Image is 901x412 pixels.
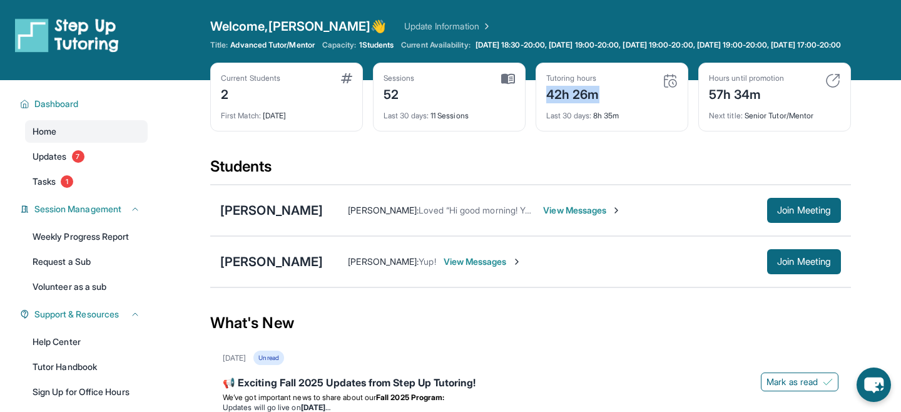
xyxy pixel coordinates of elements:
[512,257,522,267] img: Chevron-Right
[546,83,599,103] div: 42h 26m
[34,98,79,110] span: Dashboard
[766,376,818,388] span: Mark as read
[404,20,492,33] a: Update Information
[253,351,283,365] div: Unread
[777,207,831,214] span: Join Meeting
[322,40,357,50] span: Capacity:
[25,145,148,168] a: Updates7
[301,403,330,412] strong: [DATE]
[25,120,148,143] a: Home
[546,103,678,121] div: 8h 35m
[767,249,841,274] button: Join Meeting
[223,353,246,363] div: [DATE]
[384,83,415,103] div: 52
[221,111,261,120] span: First Match :
[220,253,323,270] div: [PERSON_NAME]
[376,393,444,402] strong: Fall 2025 Program:
[210,296,851,351] div: What's New
[223,393,376,402] span: We’ve got important news to share about our
[15,18,119,53] img: logo
[401,40,470,50] span: Current Availability:
[210,18,387,35] span: Welcome, [PERSON_NAME] 👋
[546,73,599,83] div: Tutoring hours
[823,377,833,387] img: Mark as read
[709,73,784,83] div: Hours until promotion
[223,375,838,393] div: 📢 Exciting Fall 2025 Updates from Step Up Tutoring!
[25,170,148,193] a: Tasks1
[348,205,419,215] span: [PERSON_NAME] :
[611,205,621,215] img: Chevron-Right
[384,73,415,83] div: Sessions
[777,258,831,265] span: Join Meeting
[546,111,591,120] span: Last 30 days :
[25,250,148,273] a: Request a Sub
[220,202,323,219] div: [PERSON_NAME]
[33,150,67,163] span: Updates
[25,331,148,353] a: Help Center
[384,111,429,120] span: Last 30 days :
[501,73,515,85] img: card
[709,103,840,121] div: Senior Tutor/Mentor
[34,203,121,215] span: Session Management
[419,205,576,215] span: Loved “Hi good morning! Yes thats fine”
[444,255,522,268] span: View Messages
[709,111,743,120] span: Next title :
[348,256,419,267] span: [PERSON_NAME] :
[25,225,148,248] a: Weekly Progress Report
[384,103,515,121] div: 11 Sessions
[210,40,228,50] span: Title:
[25,381,148,403] a: Sign Up for Office Hours
[29,98,140,110] button: Dashboard
[663,73,678,88] img: card
[473,40,844,50] a: [DATE] 18:30-20:00, [DATE] 19:00-20:00, [DATE] 19:00-20:00, [DATE] 19:00-20:00, [DATE] 17:00-20:00
[479,20,492,33] img: Chevron Right
[767,198,841,223] button: Join Meeting
[825,73,840,88] img: card
[34,308,119,321] span: Support & Resources
[25,356,148,378] a: Tutor Handbook
[230,40,314,50] span: Advanced Tutor/Mentor
[709,83,784,103] div: 57h 34m
[33,175,56,188] span: Tasks
[33,125,56,138] span: Home
[761,373,838,391] button: Mark as read
[221,103,352,121] div: [DATE]
[61,175,73,188] span: 1
[221,83,280,103] div: 2
[543,204,621,217] span: View Messages
[857,368,891,402] button: chat-button
[221,73,280,83] div: Current Students
[359,40,394,50] span: 1 Students
[210,157,851,184] div: Students
[25,276,148,298] a: Volunteer as a sub
[419,256,435,267] span: Yup!
[29,308,140,321] button: Support & Resources
[72,150,84,163] span: 7
[29,203,140,215] button: Session Management
[341,73,352,83] img: card
[476,40,842,50] span: [DATE] 18:30-20:00, [DATE] 19:00-20:00, [DATE] 19:00-20:00, [DATE] 19:00-20:00, [DATE] 17:00-20:00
